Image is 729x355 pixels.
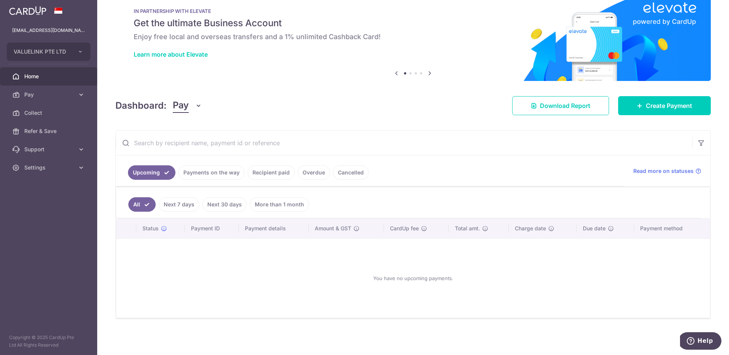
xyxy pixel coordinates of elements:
button: VALUELINK PTE LTD [7,43,90,61]
div: You have no upcoming payments. [125,245,701,312]
h5: Get the ultimate Business Account [134,17,693,29]
span: Pay [173,98,189,113]
th: Payment ID [185,219,239,238]
span: Total amt. [455,225,480,232]
span: Read more on statuses [633,167,694,175]
a: Payments on the way [178,165,245,180]
a: Download Report [512,96,609,115]
a: More than 1 month [250,197,309,212]
th: Payment details [239,219,309,238]
input: Search by recipient name, payment id or reference [116,131,692,155]
a: Overdue [298,165,330,180]
a: All [128,197,156,212]
span: Download Report [540,101,590,110]
a: Upcoming [128,165,175,180]
a: Create Payment [618,96,711,115]
a: Cancelled [333,165,369,180]
img: CardUp [9,6,46,15]
a: Next 30 days [202,197,247,212]
span: Refer & Save [24,127,74,135]
span: Amount & GST [315,225,351,232]
a: Recipient paid [248,165,295,180]
a: Read more on statuses [633,167,701,175]
span: Due date [583,225,606,232]
iframe: Opens a widget where you can find more information [680,332,721,351]
span: Support [24,146,74,153]
span: Home [24,73,74,80]
a: Learn more about Elevate [134,51,208,58]
a: Next 7 days [159,197,199,212]
h4: Dashboard: [115,99,167,113]
span: Status [142,225,159,232]
button: Pay [173,98,202,113]
span: CardUp fee [390,225,419,232]
span: Pay [24,91,74,98]
span: VALUELINK PTE LTD [14,48,70,55]
span: Settings [24,164,74,171]
p: IN PARTNERSHIP WITH ELEVATE [134,8,693,14]
p: [EMAIL_ADDRESS][DOMAIN_NAME] [12,27,85,34]
span: Collect [24,109,74,117]
span: Charge date [515,225,546,232]
th: Payment method [634,219,710,238]
h6: Enjoy free local and overseas transfers and a 1% unlimited Cashback Card! [134,32,693,41]
span: Create Payment [646,101,692,110]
